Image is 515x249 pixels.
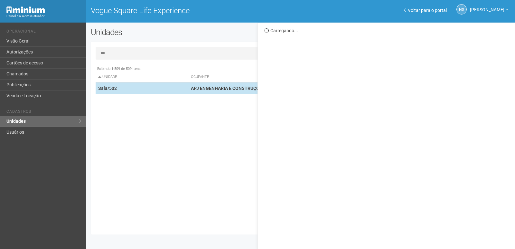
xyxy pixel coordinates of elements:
h1: Vogue Square Life Experience [91,6,296,15]
div: Exibindo 1-509 de 509 itens [96,66,506,72]
div: Painel do Administrador [6,13,81,19]
a: [PERSON_NAME] [470,8,509,13]
th: Ocupante: activate to sort column ascending [188,72,358,82]
div: Carregando... [264,28,510,34]
strong: Sala/532 [98,86,117,91]
th: Unidade: activate to sort column descending [96,72,188,82]
a: NS [456,4,467,14]
span: Nicolle Silva [470,1,504,12]
li: Cadastros [6,109,81,116]
li: Operacional [6,29,81,36]
img: Minium [6,6,45,13]
strong: APJ ENGENHARIA E CONSTRUÇÕES LTDA [191,86,276,91]
h2: Unidades [91,27,260,37]
a: Voltar para o portal [404,8,447,13]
